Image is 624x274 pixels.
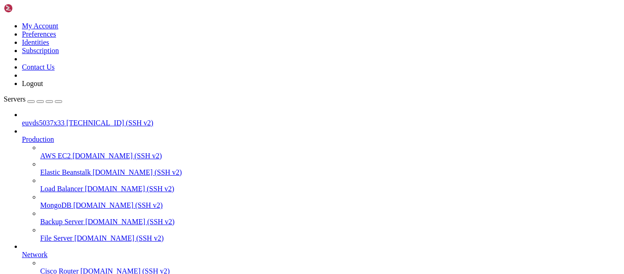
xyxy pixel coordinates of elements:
li: euvds5037x33 [TECHNICAL_ID] (SSH v2) [22,111,620,127]
span: [TECHNICAL_ID] (SSH v2) [66,119,153,127]
span: AWS EC2 [40,152,71,160]
li: AWS EC2 [DOMAIN_NAME] (SSH v2) [40,144,620,160]
a: Preferences [22,30,56,38]
li: Elastic Beanstalk [DOMAIN_NAME] (SSH v2) [40,160,620,177]
span: Backup Server [40,218,84,226]
a: My Account [22,22,58,30]
span: Servers [4,95,26,103]
a: Production [22,135,620,144]
a: File Server [DOMAIN_NAME] (SSH v2) [40,234,620,242]
a: AWS EC2 [DOMAIN_NAME] (SSH v2) [40,152,620,160]
span: Elastic Beanstalk [40,168,91,176]
span: Network [22,251,48,258]
span: [DOMAIN_NAME] (SSH v2) [74,234,164,242]
a: Servers [4,95,62,103]
a: Logout [22,80,43,87]
a: Subscription [22,47,59,54]
a: MongoDB [DOMAIN_NAME] (SSH v2) [40,201,620,210]
a: Backup Server [DOMAIN_NAME] (SSH v2) [40,218,620,226]
span: euvds5037x33 [22,119,64,127]
li: Load Balancer [DOMAIN_NAME] (SSH v2) [40,177,620,193]
img: Shellngn [4,4,56,13]
span: MongoDB [40,201,71,209]
span: [DOMAIN_NAME] (SSH v2) [85,218,175,226]
a: Load Balancer [DOMAIN_NAME] (SSH v2) [40,185,620,193]
span: [DOMAIN_NAME] (SSH v2) [93,168,182,176]
a: Identities [22,38,49,46]
li: Backup Server [DOMAIN_NAME] (SSH v2) [40,210,620,226]
li: MongoDB [DOMAIN_NAME] (SSH v2) [40,193,620,210]
span: Production [22,135,54,143]
li: File Server [DOMAIN_NAME] (SSH v2) [40,226,620,242]
span: [DOMAIN_NAME] (SSH v2) [73,152,162,160]
span: [DOMAIN_NAME] (SSH v2) [85,185,175,193]
li: Production [22,127,620,242]
span: [DOMAIN_NAME] (SSH v2) [73,201,163,209]
span: File Server [40,234,73,242]
a: Network [22,251,620,259]
a: euvds5037x33 [TECHNICAL_ID] (SSH v2) [22,119,620,127]
span: Load Balancer [40,185,83,193]
a: Contact Us [22,63,55,71]
a: Elastic Beanstalk [DOMAIN_NAME] (SSH v2) [40,168,620,177]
